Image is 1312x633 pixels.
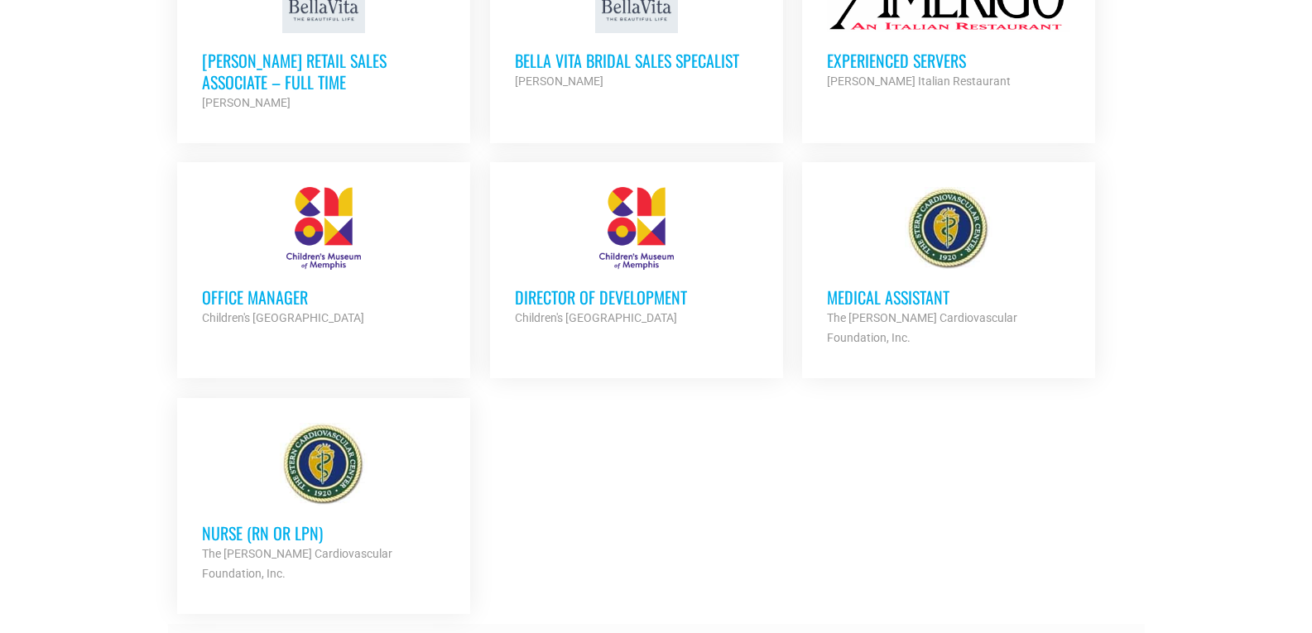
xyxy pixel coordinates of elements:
[177,398,470,608] a: Nurse (RN or LPN) The [PERSON_NAME] Cardiovascular Foundation, Inc.
[202,286,445,308] h3: Office Manager
[202,311,364,324] strong: Children's [GEOGRAPHIC_DATA]
[490,162,783,352] a: Director of Development Children's [GEOGRAPHIC_DATA]
[515,74,603,88] strong: [PERSON_NAME]
[202,50,445,93] h3: [PERSON_NAME] Retail Sales Associate – Full Time
[827,311,1017,344] strong: The [PERSON_NAME] Cardiovascular Foundation, Inc.
[202,547,392,580] strong: The [PERSON_NAME] Cardiovascular Foundation, Inc.
[515,50,758,71] h3: Bella Vita Bridal Sales Specalist
[827,74,1011,88] strong: [PERSON_NAME] Italian Restaurant
[515,311,677,324] strong: Children's [GEOGRAPHIC_DATA]
[827,50,1070,71] h3: Experienced Servers
[515,286,758,308] h3: Director of Development
[177,162,470,352] a: Office Manager Children's [GEOGRAPHIC_DATA]
[802,162,1095,372] a: Medical Assistant The [PERSON_NAME] Cardiovascular Foundation, Inc.
[827,286,1070,308] h3: Medical Assistant
[202,522,445,544] h3: Nurse (RN or LPN)
[202,96,291,109] strong: [PERSON_NAME]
